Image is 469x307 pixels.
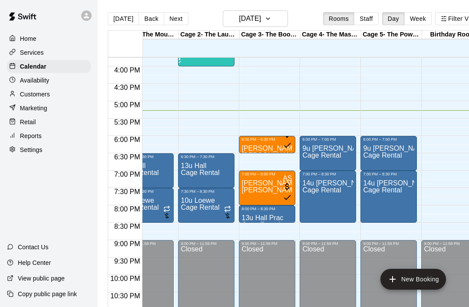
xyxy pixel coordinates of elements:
[108,275,142,282] span: 10:00 PM
[240,31,301,39] div: Cage 3- The Boom Box
[120,189,171,194] div: 7:30 PM – 8:30 PM
[7,129,91,142] a: Reports
[363,137,414,142] div: 6:00 PM – 7:00 PM
[18,274,65,283] p: View public page
[283,175,292,182] div: Andy Schmid
[112,240,142,248] span: 9:00 PM
[224,212,231,219] svg: No customers have paid
[361,31,422,39] div: Cage 5- The Power Alley
[300,171,356,223] div: 7:00 PM – 8:30 PM: 14u Ramirez/13u Hall Prac
[241,221,280,228] span: Cage Rental
[18,243,49,251] p: Contact Us
[112,257,142,265] span: 9:30 PM
[360,171,417,223] div: 7:00 PM – 8:30 PM: 14u Ramirez/13u Hall Prac
[360,136,417,171] div: 6:00 PM – 7:00 PM: 9u HUtchins Prac
[302,137,353,142] div: 6:00 PM – 7:00 PM
[18,258,51,267] p: Help Center
[241,241,293,246] div: 9:00 PM – 11:59 PM
[241,152,432,159] span: [PERSON_NAME] 30 min lesson (Softball, Baseball, Football)
[120,241,171,246] div: 9:00 PM – 11:59 PM
[20,62,46,71] p: Calendar
[20,132,42,140] p: Reports
[302,152,341,159] span: Cage Rental
[112,66,142,74] span: 4:00 PM
[239,136,295,153] div: 6:00 PM – 6:30 PM: Tenley Quent
[241,207,293,211] div: 8:00 PM – 8:30 PM
[117,153,174,188] div: 6:30 PM – 7:30 PM: 13u Hall
[7,74,91,87] a: Availability
[239,205,295,223] div: 8:00 PM – 8:30 PM: 13u Hall Prac
[181,155,232,159] div: 6:30 PM – 7:30 PM
[302,172,353,176] div: 7:00 PM – 8:30 PM
[181,189,232,194] div: 7:30 PM – 8:30 PM
[382,12,405,25] button: Day
[178,153,234,188] div: 6:30 PM – 7:30 PM: 13u Hall
[112,136,142,143] span: 6:00 PM
[20,76,50,85] p: Availability
[224,205,231,212] span: Recurring event
[181,241,232,246] div: 9:00 PM – 11:59 PM
[20,34,36,43] p: Home
[283,185,292,203] span: All customers have paid
[239,171,295,205] div: 7:00 PM – 8:00 PM: Paxton Quent
[20,90,50,99] p: Customers
[7,46,91,59] a: Services
[179,31,240,39] div: Cage 2- The Launch Pad
[239,13,261,25] h6: [DATE]
[112,188,142,195] span: 7:30 PM
[300,136,356,171] div: 6:00 PM – 7:00 PM: 9u HUtchins Prac
[7,32,91,45] a: Home
[404,12,432,25] button: Week
[181,169,219,176] span: Cage Rental
[112,101,142,109] span: 5:00 PM
[112,205,142,213] span: 8:00 PM
[164,12,188,25] button: Next
[112,153,142,161] span: 6:30 PM
[363,172,414,176] div: 7:00 PM – 8:30 PM
[7,116,91,129] a: Retail
[302,186,341,194] span: Cage Rental
[112,119,142,126] span: 5:30 PM
[7,102,91,115] a: Marketing
[323,12,354,25] button: Rooms
[108,12,139,25] button: [DATE]
[178,188,234,223] div: 7:30 PM – 8:30 PM: 10u Loewe
[363,241,414,246] div: 9:00 PM – 11:59 PM
[112,84,142,91] span: 4:30 PM
[241,172,293,176] div: 7:00 PM – 8:00 PM
[7,60,91,73] a: Calendar
[20,145,43,154] p: Settings
[108,292,142,300] span: 10:30 PM
[354,12,379,25] button: Staff
[380,269,446,290] button: add
[283,175,292,182] span: AS
[139,12,164,25] button: Back
[302,241,353,246] div: 9:00 PM – 11:59 PM
[363,152,402,159] span: Cage Rental
[20,118,36,126] p: Retail
[118,31,179,39] div: Cage 1-The Mound Lab
[20,48,44,57] p: Services
[18,290,77,298] p: Copy public page link
[117,188,174,223] div: 7:30 PM – 8:30 PM: 10u Loewe
[7,88,91,101] a: Customers
[223,10,288,27] button: [DATE]
[163,212,170,219] svg: No customers have paid
[241,137,293,142] div: 6:00 PM – 6:30 PM
[283,133,292,151] span: All customers have paid
[120,155,171,159] div: 6:30 PM – 7:30 PM
[7,143,91,156] a: Settings
[163,205,170,212] span: Recurring event
[112,171,142,178] span: 7:00 PM
[363,186,402,194] span: Cage Rental
[241,186,423,194] span: [PERSON_NAME] 1 hr lesson (Softball, Baseball, Football)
